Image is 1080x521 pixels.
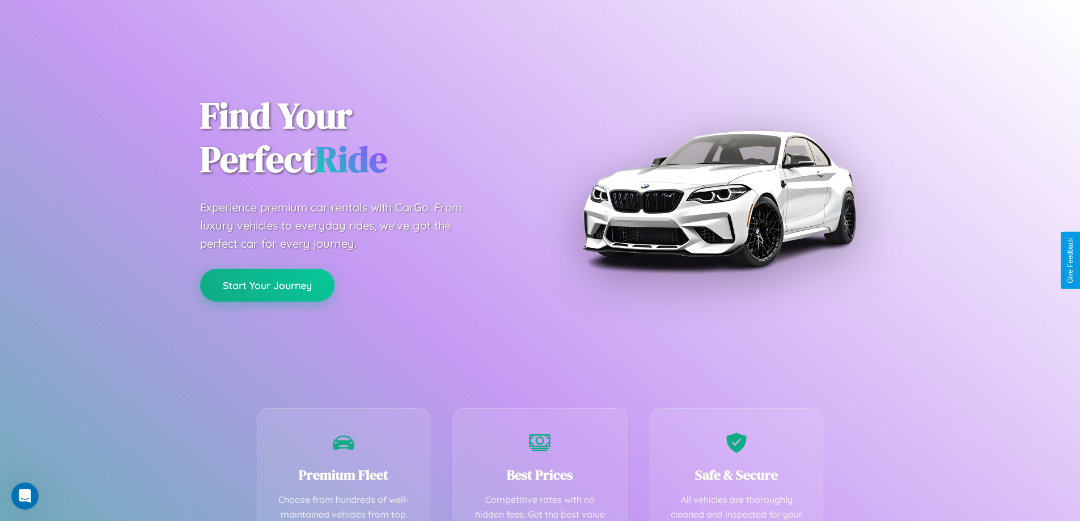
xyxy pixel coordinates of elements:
button: Start Your Journey [200,269,334,302]
div: Give Feedback [1066,238,1074,283]
p: Experience premium car rentals with CarGo. From luxury vehicles to everyday rides, we've got the ... [200,198,484,253]
img: Premium BMW car rental vehicle [577,57,861,340]
h3: Premium Fleet [274,465,413,484]
span: Ride [315,134,387,184]
iframe: Intercom live chat [11,482,39,510]
h3: Safe & Secure [667,465,806,484]
h1: Find Your Perfect [200,94,523,181]
h3: Best Prices [471,465,609,484]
